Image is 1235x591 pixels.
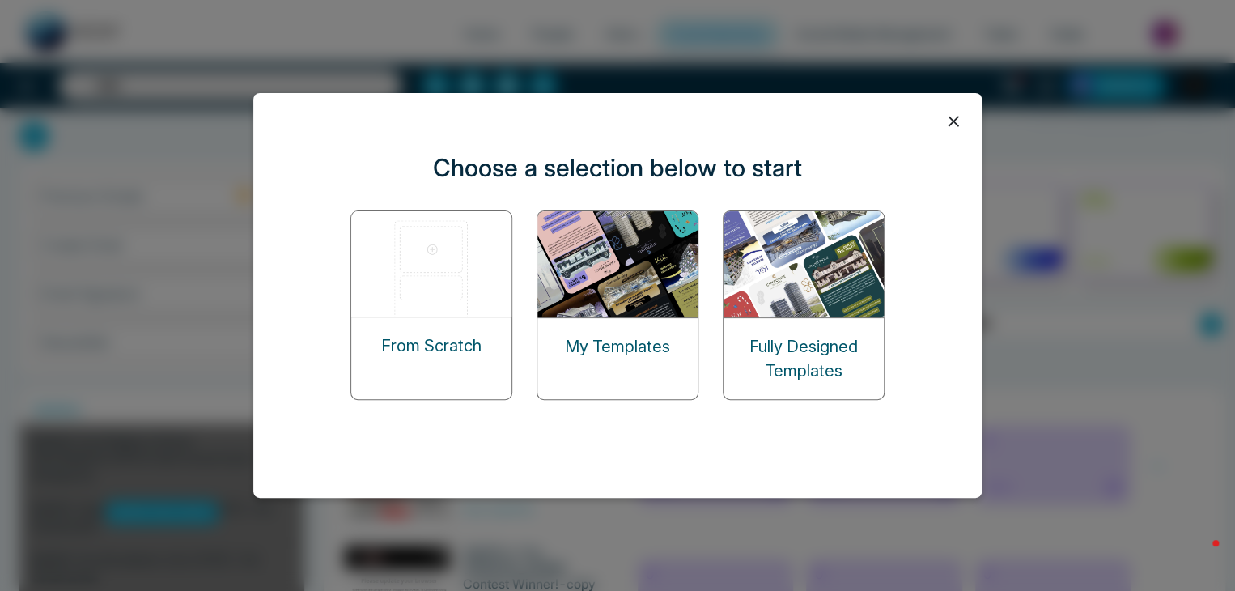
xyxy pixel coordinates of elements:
img: designed-templates.png [724,211,885,317]
p: Choose a selection below to start [433,150,802,186]
img: start-from-scratch.png [351,211,513,317]
img: my-templates.png [537,211,699,317]
p: Fully Designed Templates [724,334,884,383]
iframe: Intercom live chat [1180,536,1219,575]
p: My Templates [565,334,670,359]
p: From Scratch [381,334,482,358]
